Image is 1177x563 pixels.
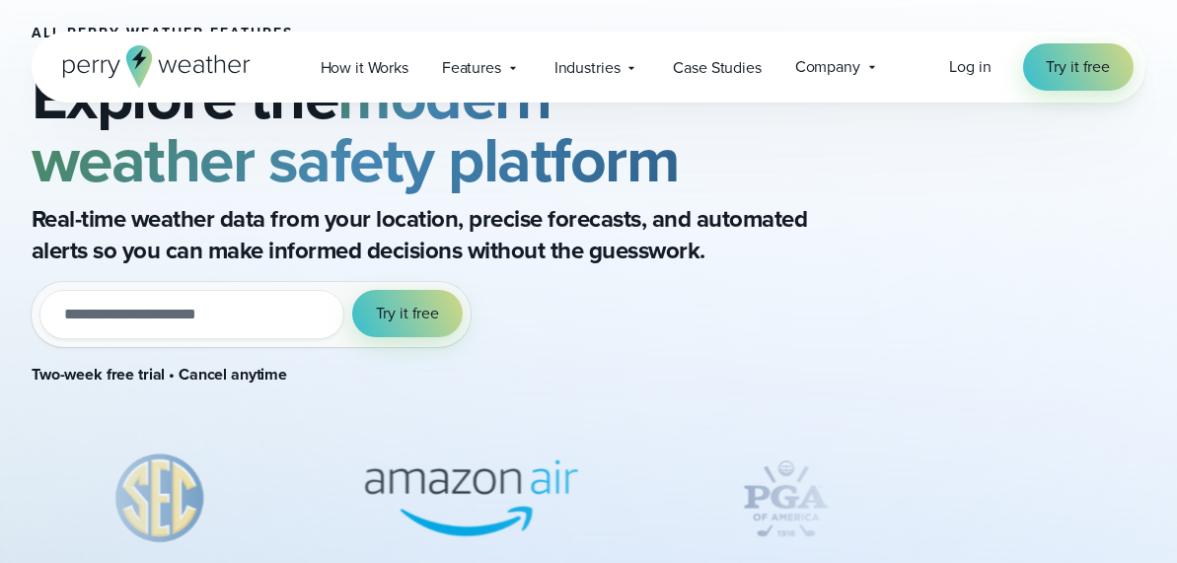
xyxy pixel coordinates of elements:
span: Company [795,55,860,79]
span: Log in [949,55,991,78]
h2: Explore the [32,65,859,191]
span: Features [442,56,501,80]
div: slideshow [32,450,859,558]
div: 5 of 8 [706,450,864,548]
p: Real-time weather data from your location, precise forecasts, and automated alerts so you can mak... [32,203,821,266]
img: %E2%9C%85-SEC.svg [85,450,237,548]
div: 4 of 8 [331,450,612,548]
a: How it Works [304,47,425,88]
span: How it Works [321,56,408,80]
strong: modern weather safety platform [32,50,680,206]
span: Industries [554,56,621,80]
button: Try it free [352,290,463,337]
a: Case Studies [656,47,777,88]
span: Try it free [1047,55,1110,79]
span: Case Studies [673,56,761,80]
a: Log in [949,55,991,79]
img: PGA.svg [706,450,864,548]
strong: Two-week free trial • Cancel anytime [32,363,287,386]
a: Try it free [1023,43,1134,91]
h1: All Perry Weather Features [32,26,859,41]
img: Amazon-Air.svg [331,450,612,548]
div: 3 of 8 [85,450,237,548]
span: Try it free [376,302,439,325]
